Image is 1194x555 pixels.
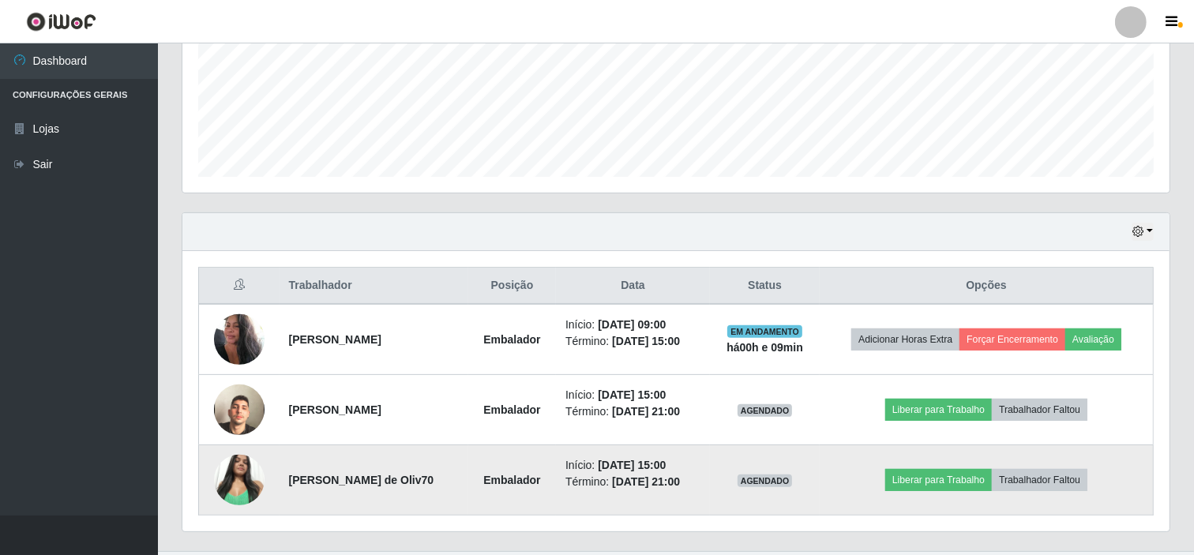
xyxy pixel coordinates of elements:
[556,268,710,305] th: Data
[214,306,265,373] img: 1672695998184.jpeg
[565,387,700,403] li: Início:
[727,325,802,338] span: EM ANDAMENTO
[289,333,381,346] strong: [PERSON_NAME]
[289,403,381,416] strong: [PERSON_NAME]
[565,333,700,350] li: Término:
[483,403,540,416] strong: Embalador
[738,474,793,487] span: AGENDADO
[289,474,434,486] strong: [PERSON_NAME] de Oliv70
[727,341,803,354] strong: há 00 h e 09 min
[710,268,820,305] th: Status
[885,399,992,421] button: Liberar para Trabalho
[959,328,1065,351] button: Forçar Encerramento
[565,457,700,474] li: Início:
[214,365,265,455] img: 1739480983159.jpeg
[565,474,700,490] li: Término:
[483,474,540,486] strong: Embalador
[820,268,1153,305] th: Opções
[468,268,556,305] th: Posição
[1065,328,1121,351] button: Avaliação
[565,403,700,420] li: Término:
[992,469,1087,491] button: Trabalhador Faltou
[885,469,992,491] button: Liberar para Trabalho
[992,399,1087,421] button: Trabalhador Faltou
[598,459,666,471] time: [DATE] 15:00
[483,333,540,346] strong: Embalador
[612,475,680,488] time: [DATE] 21:00
[598,388,666,401] time: [DATE] 15:00
[565,317,700,333] li: Início:
[851,328,959,351] button: Adicionar Horas Extra
[612,405,680,418] time: [DATE] 21:00
[612,335,680,347] time: [DATE] 15:00
[738,404,793,417] span: AGENDADO
[26,12,96,32] img: CoreUI Logo
[280,268,468,305] th: Trabalhador
[214,446,265,513] img: 1727212594442.jpeg
[598,318,666,331] time: [DATE] 09:00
